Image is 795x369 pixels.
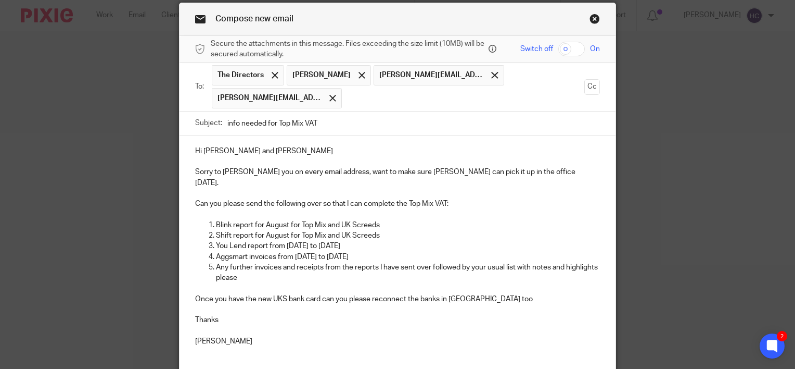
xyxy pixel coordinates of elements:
p: You Lend report from [DATE] to [DATE] [216,241,600,251]
div: 2 [777,331,787,341]
p: [PERSON_NAME] [195,336,600,347]
span: Secure the attachments in this message. Files exceeding the size limit (10MB) will be secured aut... [211,39,486,60]
p: Can you please send the following over so that I can complete the Top Mix VAT: [195,199,600,209]
p: Once you have the new UKS bank card can you please reconnect the banks in [GEOGRAPHIC_DATA] too [195,294,600,304]
a: Close this dialog window [589,14,600,28]
p: Aggsmart invoices from [DATE] to [DATE] [216,252,600,262]
span: On [590,44,600,54]
span: [PERSON_NAME][EMAIL_ADDRESS][DOMAIN_NAME] [379,70,483,80]
p: Thanks [195,315,600,325]
span: Compose new email [215,15,293,23]
p: Sorry to [PERSON_NAME] you on every email address, want to make sure [PERSON_NAME] can pick it up... [195,167,600,188]
label: Subject: [195,118,222,128]
span: [PERSON_NAME] [292,70,351,80]
p: Any further invoices and receipts from the reports I have sent over followed by your usual list w... [216,262,600,284]
p: Blink report for August for Top Mix and UK Screeds [216,220,600,230]
p: Shift report for August for Top Mix and UK Screeds [216,230,600,241]
span: The Directors [217,70,264,80]
label: To: [195,81,207,92]
span: [PERSON_NAME][EMAIL_ADDRESS][DOMAIN_NAME] [217,93,322,103]
button: Cc [584,79,600,95]
p: Hi [PERSON_NAME] and [PERSON_NAME] [195,146,600,156]
span: Switch off [520,44,553,54]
